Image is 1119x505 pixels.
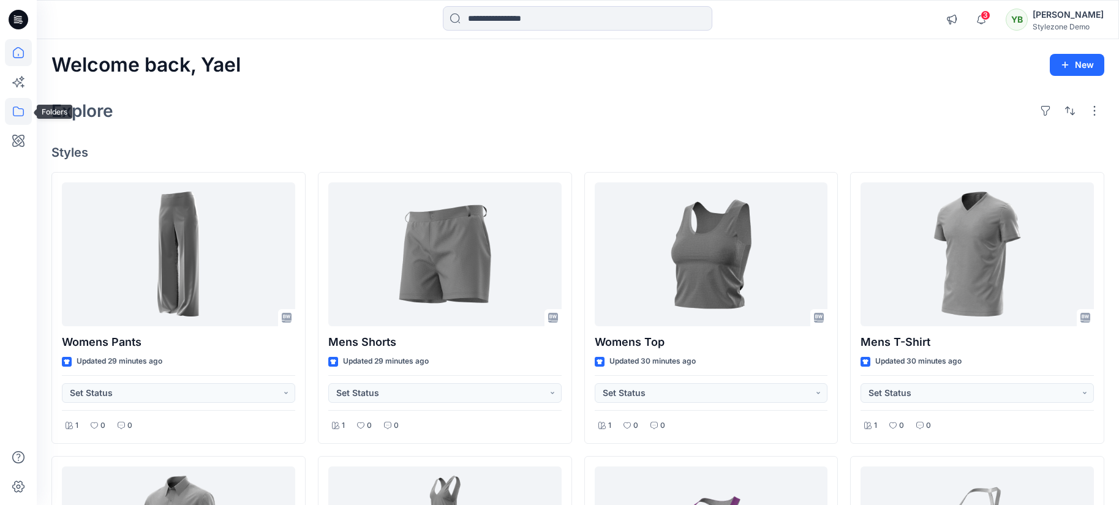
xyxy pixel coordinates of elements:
a: Womens Top [595,182,828,326]
p: 0 [899,419,904,432]
p: 0 [100,419,105,432]
p: Updated 29 minutes ago [77,355,162,368]
p: 0 [127,419,132,432]
p: 1 [608,419,611,432]
p: Updated 29 minutes ago [343,355,429,368]
div: [PERSON_NAME] [1033,7,1104,22]
a: Womens Pants [62,182,295,326]
span: 3 [981,10,990,20]
p: 0 [926,419,931,432]
a: Mens T-Shirt [861,182,1094,326]
div: Stylezone Demo [1033,22,1104,31]
p: 0 [633,419,638,432]
h2: Explore [51,101,113,121]
p: 0 [660,419,665,432]
p: 1 [342,419,345,432]
p: Womens Pants [62,334,295,351]
p: 0 [394,419,399,432]
p: 1 [874,419,877,432]
button: New [1050,54,1104,76]
p: 1 [75,419,78,432]
h4: Styles [51,145,1104,160]
p: 0 [367,419,372,432]
p: Mens T-Shirt [861,334,1094,351]
a: Mens Shorts [328,182,562,326]
p: Updated 30 minutes ago [875,355,962,368]
p: Mens Shorts [328,334,562,351]
p: Updated 30 minutes ago [609,355,696,368]
p: Womens Top [595,334,828,351]
div: YB [1006,9,1028,31]
h2: Welcome back, Yael [51,54,241,77]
